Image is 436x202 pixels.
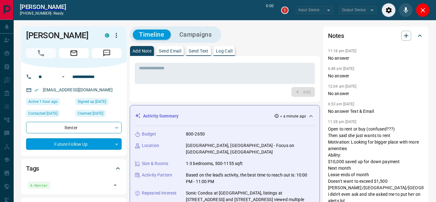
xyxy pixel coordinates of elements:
[142,160,169,167] p: Size & Rooms
[34,88,38,92] svg: Email Verified
[328,90,424,97] p: No answer
[328,102,354,106] p: 6:53 am [DATE]
[75,110,122,119] div: Fri Jul 25 2025
[328,108,424,115] p: No answer Text & Email
[416,3,430,17] div: Close
[266,3,274,17] p: 0:00
[26,98,72,107] div: Wed Aug 13 2025
[142,131,156,137] p: Budget
[53,11,64,16] span: ready
[328,28,424,43] div: Notes
[186,160,243,167] p: 1-3 bedrooms, 500-1155 sqft
[399,3,413,17] div: Mute
[26,163,39,173] h2: Tags
[159,49,181,53] p: Send Email
[20,11,66,16] p: [PHONE_NUMBER] -
[143,113,178,119] p: Activity Summary
[111,181,119,190] button: Open
[92,48,122,58] span: Message
[26,161,122,176] div: Tags
[135,110,315,122] div: Activity Summary< a minute ago
[328,31,344,41] h2: Notes
[328,67,354,71] p: 6:48 am [DATE]
[26,30,96,40] h1: [PERSON_NAME]
[328,73,424,79] p: No answer
[133,49,151,53] p: Add Note
[26,110,72,119] div: Mon Aug 11 2025
[142,142,159,149] p: Location
[105,33,109,38] div: condos.ca
[142,172,172,178] p: Activity Pattern
[186,142,315,155] p: [GEOGRAPHIC_DATA], [GEOGRAPHIC_DATA] - Focus on [GEOGRAPHIC_DATA], [GEOGRAPHIC_DATA]
[382,3,396,17] div: Audio Settings
[173,30,218,40] button: Campaigns
[328,55,424,62] p: No answer
[60,73,67,80] button: Open
[189,49,209,53] p: Send Text
[20,3,66,11] a: [PERSON_NAME]
[30,182,48,188] span: A-Renter
[216,49,232,53] p: Log Call
[280,113,306,119] p: < a minute ago
[328,84,357,89] p: 12:04 am [DATE]
[328,120,357,124] p: 11:28 pm [DATE]
[78,99,106,105] span: Signed up [DATE]
[26,138,122,150] div: Future Follow Up
[26,48,56,58] span: Call
[328,49,357,53] p: 11:18 pm [DATE]
[28,110,57,117] span: Contacted [DATE]
[26,122,122,133] div: Renter
[28,99,58,105] span: Active 1 hour ago
[186,131,205,137] p: 800-2650
[78,110,103,117] span: Claimed [DATE]
[75,98,122,107] div: Mon Jul 07 2025
[133,30,171,40] button: Timeline
[142,190,177,196] p: Repeated Interest
[186,172,315,185] p: Based on the lead's activity, the best time to reach out is: 10:00 PM - 11:00 PM
[59,48,89,58] span: Email
[43,87,113,92] a: [EMAIL_ADDRESS][DOMAIN_NAME]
